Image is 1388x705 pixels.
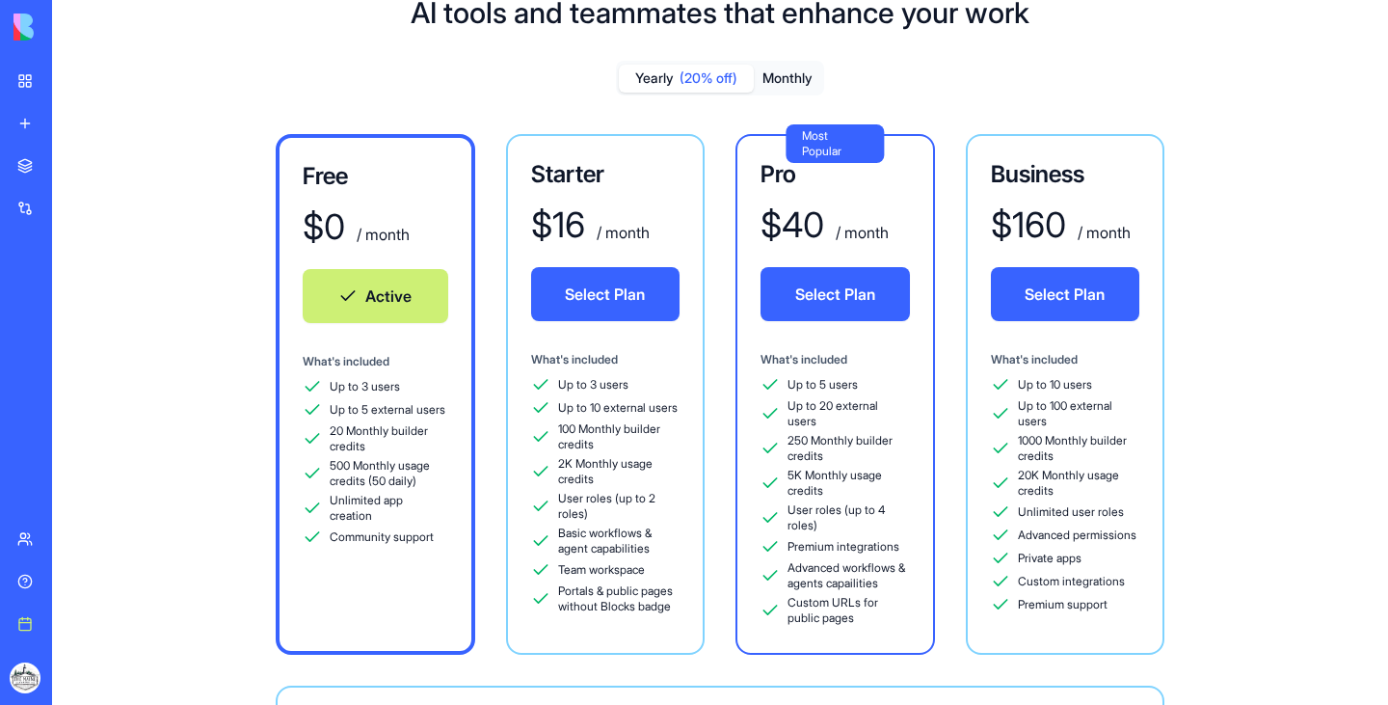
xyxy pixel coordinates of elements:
[1018,504,1124,520] span: Unlimited user roles
[787,595,910,626] span: Custom URLs for public pages
[761,267,910,321] button: Select Plan
[558,400,678,416] span: Up to 10 external users
[558,421,681,452] span: 100 Monthly builder credits
[754,65,821,93] button: Monthly
[303,354,448,369] div: What's included
[303,207,345,246] div: $ 0
[991,159,1140,190] h3: Business
[787,539,899,555] span: Premium integrations
[787,468,910,499] span: 5K Monthly usage credits
[531,267,681,321] button: Select Plan
[787,124,884,163] div: Most Popular
[787,398,910,429] span: Up to 20 external users
[1018,468,1140,499] span: 20K Monthly usage credits
[787,433,910,464] span: 250 Monthly builder credits
[761,205,824,244] div: $ 40
[787,377,858,393] span: Up to 5 users
[330,458,448,489] span: 500 Monthly usage credits (50 daily)
[330,493,448,524] span: Unlimited app creation
[991,205,1066,244] div: $ 160
[1018,574,1125,589] span: Custom integrations
[558,526,681,556] span: Basic workflows & agent capabilities
[558,377,628,393] span: Up to 3 users
[558,491,681,522] span: User roles (up to 2 roles)
[13,14,133,41] img: logo
[1018,597,1108,612] span: Premium support
[330,423,448,454] span: 20 Monthly builder credits
[761,159,910,190] h3: Pro
[593,221,650,244] div: / month
[558,456,681,487] span: 2K Monthly usage credits
[991,267,1140,321] button: Select Plan
[10,663,40,693] img: ACg8ocJUuhCJYhvX_jKJCULYx2udiZ678g7ZXBwfkHBM3IhNS6i0D4gE=s96-c
[330,379,400,394] span: Up to 3 users
[531,159,681,190] h3: Starter
[1018,377,1092,393] span: Up to 10 users
[1018,398,1140,429] span: Up to 100 external users
[1074,221,1131,244] div: / month
[680,68,737,88] span: (20% off)
[619,65,754,93] button: Yearly
[1018,528,1136,543] span: Advanced permissions
[531,205,585,244] div: $ 16
[303,161,448,192] h3: Free
[558,583,681,614] span: Portals & public pages without Blocks badge
[761,352,910,367] div: What's included
[353,223,410,246] div: / month
[531,352,681,367] div: What's included
[991,352,1140,367] div: What's included
[558,562,645,578] span: Team workspace
[1018,551,1081,566] span: Private apps
[303,269,448,323] button: Active
[330,529,434,545] span: Community support
[787,560,910,591] span: Advanced workflows & agents capailities
[330,402,445,418] span: Up to 5 external users
[1018,433,1140,464] span: 1000 Monthly builder credits
[832,221,889,244] div: / month
[787,502,910,533] span: User roles (up to 4 roles)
